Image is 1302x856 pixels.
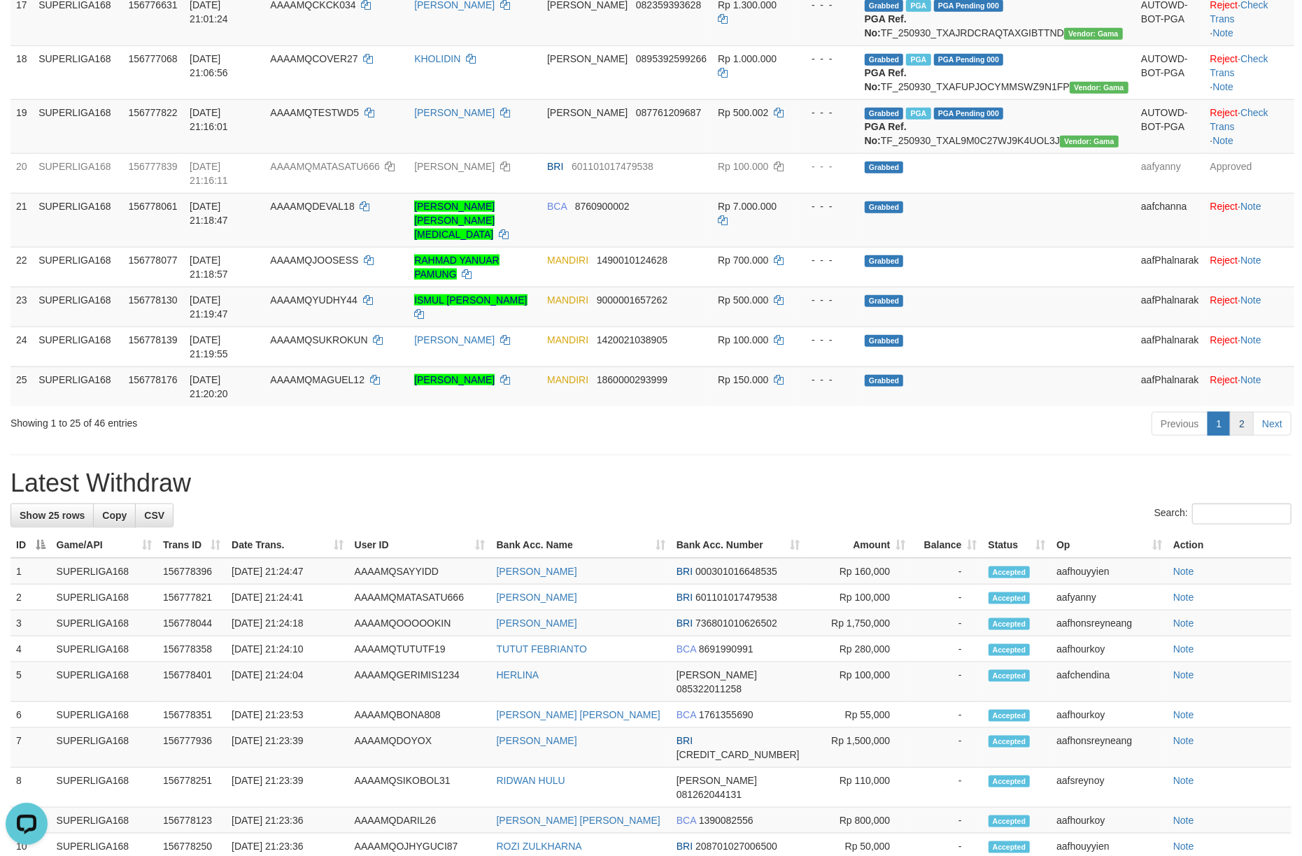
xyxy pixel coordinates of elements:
td: 2 [10,585,51,611]
span: BCA [547,201,567,212]
td: [DATE] 21:23:36 [226,808,349,834]
th: Status: activate to sort column ascending [983,532,1052,558]
td: - [911,728,982,768]
span: [DATE] 21:18:57 [190,255,228,280]
td: · [1205,366,1294,406]
th: Amount: activate to sort column ascending [805,532,912,558]
td: aafPhalnarak [1135,247,1205,287]
td: AAAAMQMATASATU666 [349,585,491,611]
span: [PERSON_NAME] [677,775,757,786]
td: aafhouyyien [1051,558,1168,585]
a: Note [1173,618,1194,629]
td: aafyanny [1051,585,1168,611]
a: RAHMAD YANUAR PAMUNG [414,255,500,280]
th: Balance: activate to sort column ascending [911,532,982,558]
span: PGA Pending [934,108,1004,120]
span: 156777068 [128,53,177,64]
span: Copy 1390082556 to clipboard [699,815,753,826]
span: [DATE] 21:18:47 [190,201,228,226]
span: Copy [102,510,127,521]
a: CSV [135,504,174,527]
span: Copy 1420021038905 to clipboard [597,334,667,345]
span: Accepted [989,644,1031,656]
a: HERLINA [497,669,539,680]
span: AAAAMQMAGUEL12 [270,374,365,385]
a: [PERSON_NAME] [414,107,495,118]
td: 20 [10,153,33,193]
td: SUPERLIGA168 [33,99,122,153]
td: 156778123 [157,808,226,834]
td: - [911,768,982,808]
span: BRI [677,618,693,629]
td: · · [1205,99,1294,153]
span: Grabbed [865,108,904,120]
span: Grabbed [865,54,904,66]
th: Op: activate to sort column ascending [1051,532,1168,558]
a: [PERSON_NAME] [497,566,577,577]
td: 1 [10,558,51,585]
span: Rp 100.000 [718,161,768,172]
span: Accepted [989,566,1031,578]
span: Copy 9000001657262 to clipboard [597,294,667,306]
td: - [911,558,982,585]
span: Copy 000301016648535 to clipboard [695,566,777,577]
td: AUTOWD-BOT-PGA [1135,99,1205,153]
a: Reject [1210,107,1238,118]
a: Copy [93,504,136,527]
td: aafchendina [1051,662,1168,702]
span: Copy 8760900002 to clipboard [575,201,630,212]
a: Note [1173,643,1194,655]
td: Rp 160,000 [805,558,912,585]
b: PGA Ref. No: [865,121,907,146]
span: Show 25 rows [20,510,85,521]
a: [PERSON_NAME] [414,374,495,385]
span: Grabbed [865,295,904,307]
td: [DATE] 21:24:41 [226,585,349,611]
input: Search: [1192,504,1292,525]
td: SUPERLIGA168 [51,808,157,834]
span: Copy 8691990991 to clipboard [699,643,753,655]
td: 7 [10,728,51,768]
td: · [1205,327,1294,366]
a: Check Trans [1210,107,1268,132]
a: Note [1173,709,1194,720]
div: Showing 1 to 25 of 46 entries [10,411,532,430]
span: Copy 586301008560538 to clipboard [677,749,800,760]
span: Grabbed [865,255,904,267]
span: [DATE] 21:19:55 [190,334,228,359]
a: Note [1213,81,1234,92]
span: Marked by aafmalik [906,108,930,120]
div: - - - [800,333,854,347]
th: Bank Acc. Number: activate to sort column ascending [671,532,805,558]
td: [DATE] 21:24:04 [226,662,349,702]
td: · [1205,193,1294,247]
div: - - - [800,253,854,267]
span: Copy 601101017479538 to clipboard [572,161,653,172]
span: Grabbed [865,201,904,213]
span: Copy 1490010124628 to clipboard [597,255,667,266]
span: BCA [677,709,696,720]
span: BRI [677,592,693,603]
td: - [911,585,982,611]
td: aafhourkoy [1051,808,1168,834]
a: Note [1173,841,1194,852]
td: SUPERLIGA168 [51,585,157,611]
span: Grabbed [865,162,904,173]
td: 156778401 [157,662,226,702]
span: Copy 081262044131 to clipboard [677,789,742,800]
td: TF_250930_TXAL9M0C27WJ9K4UOL3J [859,99,1135,153]
td: [DATE] 21:24:18 [226,611,349,636]
span: BCA [677,643,696,655]
td: 156778044 [157,611,226,636]
td: 156778351 [157,702,226,728]
span: BRI [547,161,563,172]
span: Copy 085322011258 to clipboard [677,683,742,694]
td: [DATE] 21:23:39 [226,728,349,768]
span: Vendor URL: https://trx31.1velocity.biz [1070,82,1128,94]
span: AAAAMQTESTWD5 [270,107,359,118]
td: 156778358 [157,636,226,662]
td: TF_250930_TXAFUPJOCYMMSWZ9N1FP [859,45,1135,99]
a: Show 25 rows [10,504,94,527]
a: Note [1240,201,1261,212]
a: Reject [1210,294,1238,306]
